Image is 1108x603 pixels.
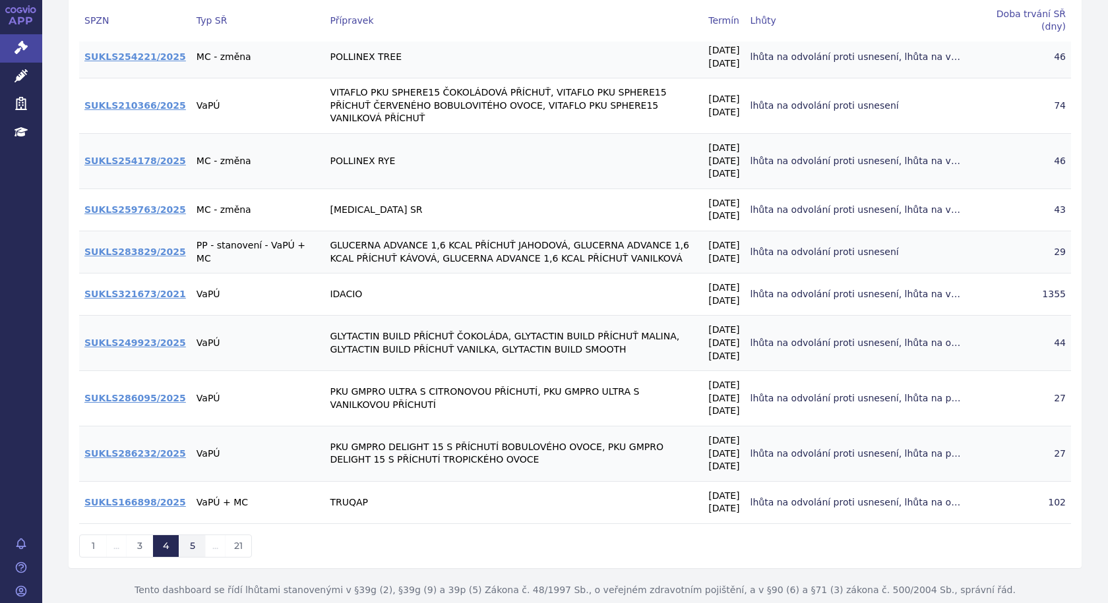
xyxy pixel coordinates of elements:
[708,106,739,119] p: [DATE]
[708,337,739,350] p: [DATE]
[191,371,325,426] td: VaPÚ
[137,540,142,552] span: 3
[708,210,739,223] p: [DATE]
[330,441,698,467] p: PKU GMPRO DELIGHT 15 S PŘÍCHUTÍ BOBULOVÉHO OVOCE, PKU GMPRO DELIGHT 15 S PŘÍCHUTÍ TROPICKÉHO OVOCE
[967,426,1071,481] th: 27
[751,288,962,301] span: lhůta na odvolání proti usnesení, lhůta na vyjádření se k HZ
[205,535,225,558] button: ...
[84,246,186,257] a: SUKLS283829/2025
[191,481,325,523] td: VaPÚ + MC
[708,434,739,447] p: [DATE]
[191,188,325,231] td: MC - změna
[84,100,186,111] a: SUKLS210366/2025
[967,371,1071,426] th: 27
[708,57,739,71] p: [DATE]
[113,540,119,552] span: ...
[708,392,739,405] p: [DATE]
[708,239,739,252] p: [DATE]
[191,426,325,481] td: VaPÚ
[708,295,739,308] p: [DATE]
[190,540,195,552] span: 5
[84,337,186,348] a: SUKLS249923/2025
[751,496,962,509] span: lhůta na odvolání proti usnesení, lhůta na odvolání proti usnesení o přerušení
[330,155,698,168] p: POLLINEX RYE
[330,239,698,265] p: GLUCERNA ADVANCE 1,6 KCAL PŘÍCHUŤ JAHODOVÁ, GLUCERNA ADVANCE 1,6 KCAL PŘÍCHUŤ KÁVOVÁ, GLUCERNA AD...
[751,100,962,113] span: lhůta na odvolání proti usnesení
[708,197,739,210] p: [DATE]
[967,134,1071,189] th: 46
[152,535,179,558] button: 4
[330,496,698,509] p: TRUQAP
[751,447,962,461] span: lhůta na odvolání proti usnesení, lhůta na poskytnutí podkladů uvedených ve výzvě k součinnosti
[126,535,152,558] button: 3
[967,36,1071,78] th: 46
[751,246,962,259] span: lhůta na odvolání proti usnesení
[330,204,698,217] p: [MEDICAL_DATA] SR
[708,252,739,266] p: [DATE]
[191,78,325,134] td: VaPÚ
[84,51,186,62] a: SUKLS254221/2025
[106,535,126,558] button: ...
[191,273,325,316] td: VaPÚ
[84,156,186,166] a: SUKLS254178/2025
[967,188,1071,231] th: 43
[179,535,205,558] button: 5
[330,386,698,411] p: PKU GMPRO ULTRA S CITRONOVOU PŘÍCHUTÍ, PKU GMPRO ULTRA S VANILKOVOU PŘÍCHUTÍ
[225,535,251,558] button: 21
[80,535,106,558] button: 1
[708,460,739,473] p: [DATE]
[708,379,739,392] p: [DATE]
[751,155,962,168] span: lhůta na odvolání proti usnesení, lhůta na vyjádření se k podkladům pro rozhodnutí
[708,350,739,363] p: [DATE]
[84,289,186,299] a: SUKLS321673/2021
[163,540,169,552] span: 4
[708,142,739,155] p: [DATE]
[84,204,186,215] a: SUKLS259763/2025
[191,134,325,189] td: MC - změna
[84,497,186,507] a: SUKLS166898/2025
[708,93,739,106] p: [DATE]
[84,393,186,403] a: SUKLS286095/2025
[751,204,962,217] span: lhůta na odvolání proti usnesení, lhůta na vyjádření se k HZ
[330,51,698,64] p: POLLINEX TREE
[84,448,186,459] a: SUKLS286232/2025
[708,405,739,418] p: [DATE]
[708,490,739,503] p: [DATE]
[708,44,739,57] p: [DATE]
[191,231,325,273] td: PP - stanovení - VaPÚ + MC
[212,540,218,552] span: ...
[191,316,325,371] td: VaPÚ
[92,540,95,552] span: 1
[967,78,1071,134] th: 74
[708,502,739,515] p: [DATE]
[751,337,962,350] span: lhůta na odvolání proti usnesení, lhůta na odvolání proti usnesení o přerušení, SŘ přerušeno
[191,36,325,78] td: MC - změna
[234,540,243,552] span: 21
[708,167,739,181] p: [DATE]
[330,288,698,301] p: IDACIO
[708,447,739,461] p: [DATE]
[967,316,1071,371] th: 44
[967,481,1071,523] th: 102
[751,392,962,405] span: lhůta na odvolání proti usnesení, lhůta na poskytnutí podkladů uvedených ve výzvě k součinnosti
[708,155,739,168] p: [DATE]
[708,281,739,295] p: [DATE]
[967,273,1071,316] th: 1355
[330,86,698,125] p: VITAFLO PKU SPHERE15 ČOKOLÁDOVÁ PŘÍCHUŤ, VITAFLO PKU SPHERE15 PŘÍCHUŤ ČERVENÉHO BOBULOVITÉHO OVOC...
[330,330,698,356] p: GLYTACTIN BUILD PŘÍCHUŤ ČOKOLÁDA, GLYTACTIN BUILD PŘÍCHUŤ MALINA, GLYTACTIN BUILD PŘÍCHUŤ VANILKA...
[967,231,1071,273] th: 29
[751,51,962,64] span: lhůta na odvolání proti usnesení, lhůta na vyjádření se k podkladům pro rozhodnutí
[708,324,739,337] p: [DATE]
